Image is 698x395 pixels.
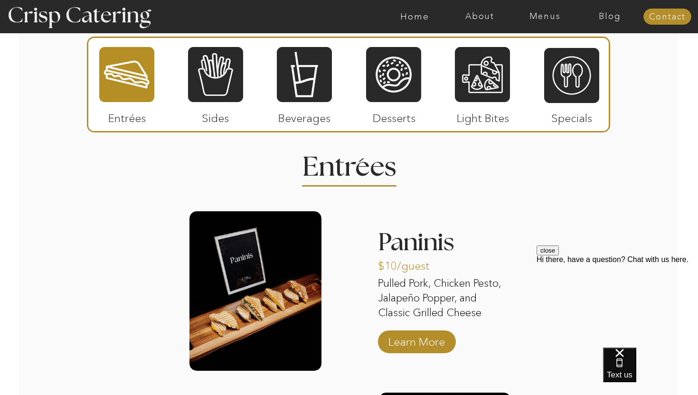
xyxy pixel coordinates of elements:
[537,245,698,359] iframe: podium webchat widget prompt
[95,102,159,130] p: Entrées
[378,276,510,322] p: Pulled Pork, Chicken Pesto, Jalapeño Popper, and Classic Grilled Cheese
[451,102,514,130] p: Light Bites
[385,326,448,353] a: Learn More
[447,12,512,21] a: About
[378,230,510,261] h3: Paninis
[378,250,441,277] p: $10/guest
[512,12,577,21] a: Menus
[362,102,425,130] p: Desserts
[577,12,642,21] a: Blog
[603,348,698,395] iframe: podium webchat widget bubble
[382,12,447,21] a: Home
[643,12,691,22] a: Contact
[273,102,336,130] p: Beverages
[540,102,603,130] p: Specials
[302,154,396,172] h2: Entrees
[184,102,247,130] p: Sides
